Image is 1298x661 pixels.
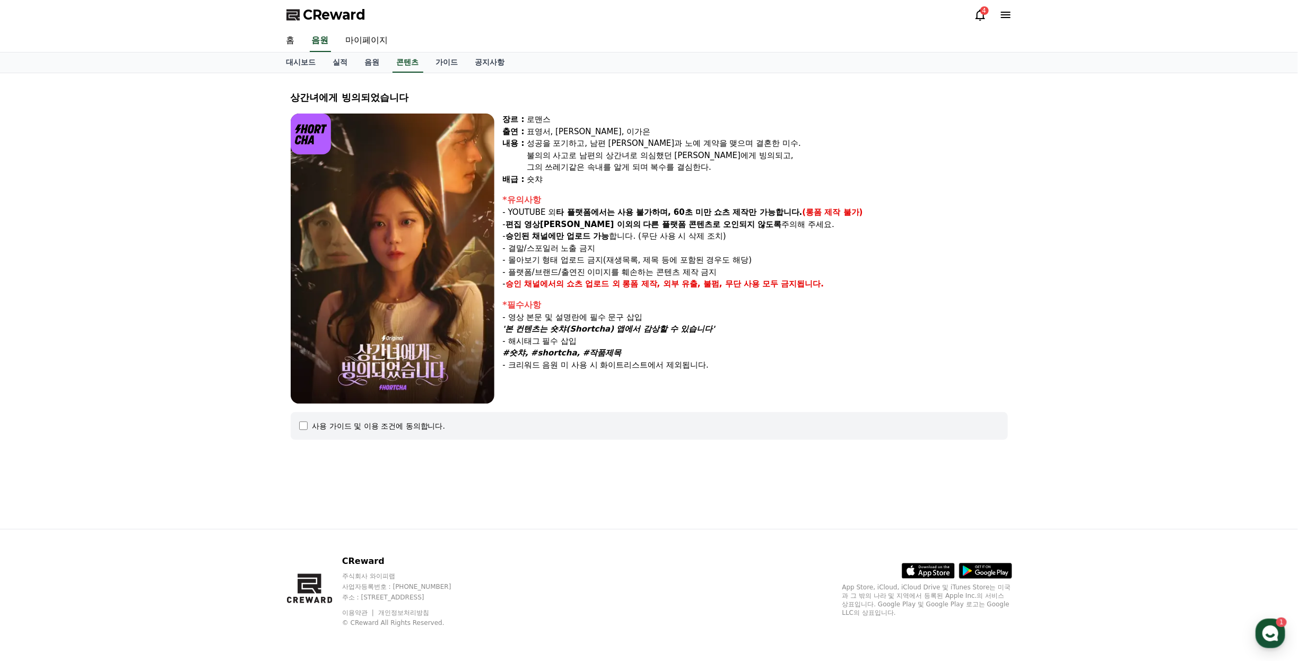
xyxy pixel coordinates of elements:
a: 홈 [278,30,303,52]
a: 개인정보처리방침 [378,609,429,616]
strong: 편집 영상[PERSON_NAME] 이외의 [506,220,641,229]
div: 사용 가이드 및 이용 조건에 동의합니다. [312,421,445,431]
p: 주식회사 와이피랩 [342,572,472,580]
a: 공지사항 [467,53,513,73]
p: - 크리워드 음원 미 사용 시 화이트리스트에서 제외됩니다. [503,359,1008,371]
em: #숏챠, #shortcha, #작품제목 [503,348,622,358]
div: 숏챠 [527,173,1008,186]
p: - 플랫폼/브랜드/출연진 이미지를 훼손하는 콘텐츠 제작 금지 [503,266,1008,279]
div: 불의의 사고로 남편의 상간녀로 의심했던 [PERSON_NAME]에게 빙의되고, [527,150,1008,162]
a: 이용약관 [342,609,376,616]
p: 주소 : [STREET_ADDRESS] [342,593,472,602]
p: - 합니다. (무단 사용 시 삭제 조치) [503,230,1008,242]
span: 1 [108,336,111,344]
p: - YOUTUBE 외 [503,206,1008,219]
p: CReward [342,555,472,568]
a: 가이드 [428,53,467,73]
span: 설정 [164,352,177,361]
strong: 다른 플랫폼 콘텐츠로 오인되지 않도록 [643,220,782,229]
strong: 승인된 채널에만 업로드 가능 [506,231,609,241]
img: video [291,114,494,404]
a: 홈 [3,336,70,363]
div: *유의사항 [503,194,1008,206]
strong: 롱폼 제작, 외부 유출, 불펌, 무단 사용 모두 금지됩니다. [623,279,824,289]
p: App Store, iCloud, iCloud Drive 및 iTunes Store는 미국과 그 밖의 나라 및 지역에서 등록된 Apple Inc.의 서비스 상표입니다. Goo... [842,583,1012,617]
div: 장르 : [503,114,525,126]
a: 음원 [356,53,388,73]
p: - 몰아보기 형태 업로드 금지(재생목록, 제목 등에 포함된 경우도 해당) [503,254,1008,266]
img: logo [291,114,332,154]
a: CReward [286,6,366,23]
div: 배급 : [503,173,525,186]
a: 설정 [137,336,204,363]
a: 대시보드 [278,53,325,73]
p: - 주의해 주세요. [503,219,1008,231]
a: 실적 [325,53,356,73]
div: 그의 쓰레기같은 속내를 알게 되며 복수를 결심한다. [527,161,1008,173]
div: *필수사항 [503,299,1008,311]
div: 로맨스 [527,114,1008,126]
strong: 타 플랫폼에서는 사용 불가하며, 60초 미만 쇼츠 제작만 가능합니다. [556,207,803,217]
div: 출연 : [503,126,525,138]
div: 성공을 포기하고, 남편 [PERSON_NAME]과 노예 계약을 맺으며 결혼한 미수. [527,137,1008,150]
em: '본 컨텐츠는 숏챠(Shortcha) 앱에서 감상할 수 있습니다' [503,324,715,334]
div: 4 [980,6,989,15]
a: 1대화 [70,336,137,363]
div: 표영서, [PERSON_NAME], 이가은 [527,126,1008,138]
p: © CReward All Rights Reserved. [342,619,472,627]
p: - [503,278,1008,290]
a: 마이페이지 [337,30,397,52]
p: - 해시태그 필수 삽입 [503,335,1008,347]
a: 콘텐츠 [393,53,423,73]
p: - 영상 본문 및 설명란에 필수 문구 삽입 [503,311,1008,324]
a: 음원 [310,30,331,52]
span: 홈 [33,352,40,361]
div: 내용 : [503,137,525,173]
p: 사업자등록번호 : [PHONE_NUMBER] [342,582,472,591]
a: 4 [974,8,987,21]
span: 대화 [97,353,110,361]
div: 상간녀에게 빙의되었습니다 [291,90,1008,105]
span: CReward [303,6,366,23]
strong: 승인 채널에서의 쇼츠 업로드 외 [506,279,620,289]
p: - 결말/스포일러 노출 금지 [503,242,1008,255]
strong: (롱폼 제작 불가) [803,207,863,217]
